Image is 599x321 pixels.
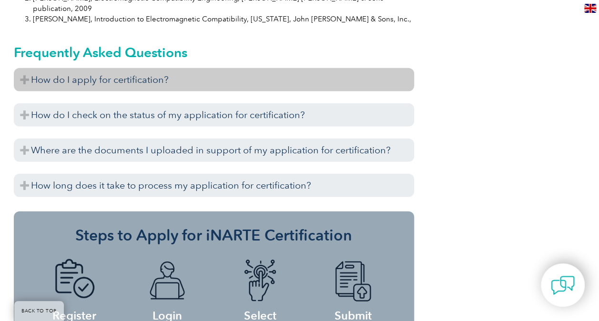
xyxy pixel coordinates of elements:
h4: Register [38,259,112,321]
img: en [584,4,596,13]
h3: How do I check on the status of my application for certification? [14,103,414,127]
img: icon-blue-doc-arrow.png [327,259,379,303]
h3: Where are the documents I uploaded in support of my application for certification? [14,139,414,162]
h3: Steps to Apply for iNARTE Certification [28,226,400,245]
img: icon-blue-laptop-male.png [141,259,193,303]
img: contact-chat.png [551,273,575,297]
li: [PERSON_NAME], Introduction to Electromagnetic Compatibility, [US_STATE], John [PERSON_NAME] & So... [33,14,414,24]
h4: Submit [316,259,390,321]
a: BACK TO TOP [14,301,64,321]
h4: Login [131,259,204,321]
h3: How long does it take to process my application for certification? [14,174,414,197]
img: icon-blue-finger-button.png [234,259,286,303]
h3: How do I apply for certification? [14,68,414,91]
h4: Select [223,259,297,321]
img: icon-blue-doc-tick.png [48,259,101,303]
h2: Frequently Asked Questions [14,45,414,60]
